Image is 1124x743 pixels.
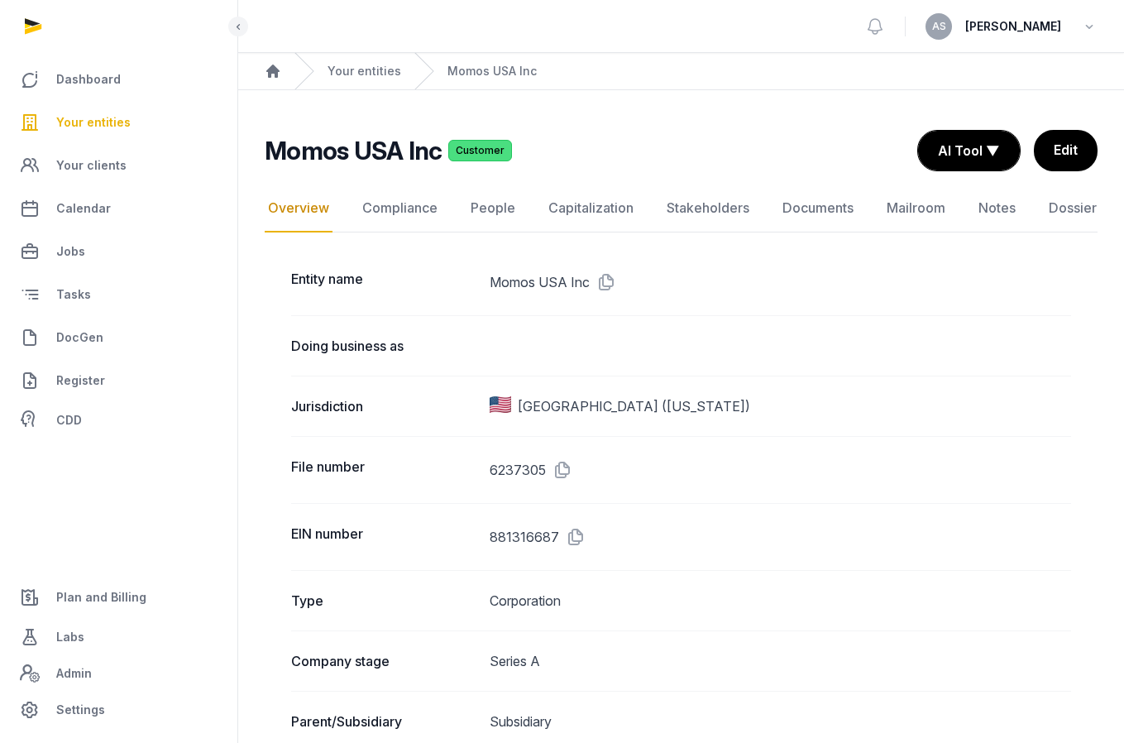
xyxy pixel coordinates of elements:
[56,156,127,175] span: Your clients
[490,591,1071,611] dd: Corporation
[56,410,82,430] span: CDD
[13,189,224,228] a: Calendar
[291,651,476,671] dt: Company stage
[965,17,1061,36] span: [PERSON_NAME]
[56,328,103,348] span: DocGen
[238,53,1124,90] nav: Breadcrumb
[328,63,401,79] a: Your entities
[291,336,476,356] dt: Doing business as
[56,242,85,261] span: Jobs
[291,396,476,416] dt: Jurisdiction
[359,185,441,232] a: Compliance
[467,185,519,232] a: People
[291,712,476,731] dt: Parent/Subsidiary
[265,185,332,232] a: Overview
[291,269,476,295] dt: Entity name
[490,269,1071,295] dd: Momos USA Inc
[13,103,224,142] a: Your entities
[13,361,224,400] a: Register
[56,627,84,647] span: Labs
[56,587,146,607] span: Plan and Billing
[56,70,121,89] span: Dashboard
[545,185,637,232] a: Capitalization
[518,396,750,416] span: [GEOGRAPHIC_DATA] ([US_STATE])
[13,617,224,657] a: Labs
[490,651,1071,671] dd: Series A
[1034,130,1098,171] a: Edit
[265,185,1098,232] nav: Tabs
[1045,185,1100,232] a: Dossier
[56,199,111,218] span: Calendar
[932,22,946,31] span: AS
[13,578,224,617] a: Plan and Billing
[13,318,224,357] a: DocGen
[779,185,857,232] a: Documents
[926,13,952,40] button: AS
[883,185,949,232] a: Mailroom
[13,60,224,99] a: Dashboard
[490,524,1071,550] dd: 881316687
[490,457,1071,483] dd: 6237305
[13,275,224,314] a: Tasks
[56,664,92,683] span: Admin
[663,185,753,232] a: Stakeholders
[918,131,1020,170] button: AI Tool ▼
[291,457,476,483] dt: File number
[13,690,224,730] a: Settings
[13,232,224,271] a: Jobs
[56,371,105,391] span: Register
[975,185,1019,232] a: Notes
[448,140,512,161] span: Customer
[56,113,131,132] span: Your entities
[13,404,224,437] a: CDD
[56,285,91,304] span: Tasks
[13,657,224,690] a: Admin
[56,700,105,720] span: Settings
[291,591,476,611] dt: Type
[490,712,1071,731] dd: Subsidiary
[265,136,442,165] h2: Momos USA Inc
[13,146,224,185] a: Your clients
[291,524,476,550] dt: EIN number
[447,63,537,79] a: Momos USA Inc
